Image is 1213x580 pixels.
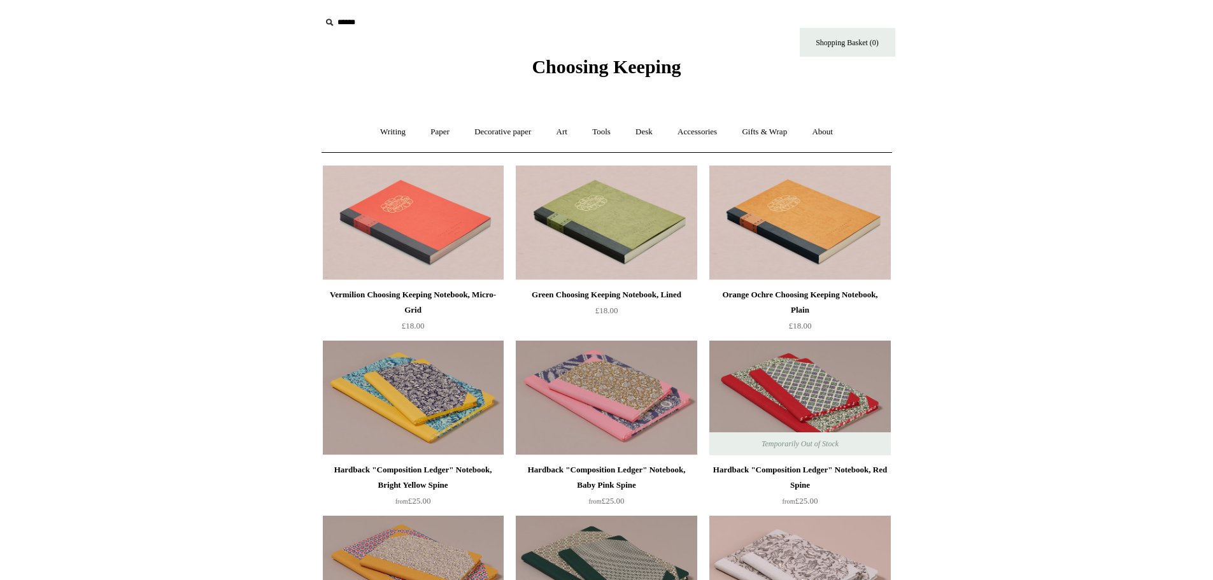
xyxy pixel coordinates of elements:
[532,66,681,75] a: Choosing Keeping
[545,115,579,149] a: Art
[519,462,693,493] div: Hardback "Composition Ledger" Notebook, Baby Pink Spine
[516,341,697,455] a: Hardback "Composition Ledger" Notebook, Baby Pink Spine Hardback "Composition Ledger" Notebook, B...
[516,166,697,280] a: Green Choosing Keeping Notebook, Lined Green Choosing Keeping Notebook, Lined
[323,166,504,280] img: Vermilion Choosing Keeping Notebook, Micro-Grid
[589,496,625,506] span: £25.00
[516,287,697,339] a: Green Choosing Keeping Notebook, Lined £18.00
[402,321,425,330] span: £18.00
[800,115,844,149] a: About
[463,115,543,149] a: Decorative paper
[581,115,622,149] a: Tools
[519,287,693,302] div: Green Choosing Keeping Notebook, Lined
[516,341,697,455] img: Hardback "Composition Ledger" Notebook, Baby Pink Spine
[326,462,500,493] div: Hardback "Composition Ledger" Notebook, Bright Yellow Spine
[419,115,461,149] a: Paper
[730,115,798,149] a: Gifts & Wrap
[709,341,890,455] img: Hardback "Composition Ledger" Notebook, Red Spine
[323,341,504,455] a: Hardback "Composition Ledger" Notebook, Bright Yellow Spine Hardback "Composition Ledger" Noteboo...
[709,287,890,339] a: Orange Ochre Choosing Keeping Notebook, Plain £18.00
[323,462,504,514] a: Hardback "Composition Ledger" Notebook, Bright Yellow Spine from£25.00
[595,306,618,315] span: £18.00
[369,115,417,149] a: Writing
[516,462,697,514] a: Hardback "Composition Ledger" Notebook, Baby Pink Spine from£25.00
[323,287,504,339] a: Vermilion Choosing Keeping Notebook, Micro-Grid £18.00
[800,28,895,57] a: Shopping Basket (0)
[395,498,408,505] span: from
[709,166,890,280] a: Orange Ochre Choosing Keeping Notebook, Plain Orange Ochre Choosing Keeping Notebook, Plain
[516,166,697,280] img: Green Choosing Keeping Notebook, Lined
[589,498,602,505] span: from
[709,462,890,514] a: Hardback "Composition Ledger" Notebook, Red Spine from£25.00
[624,115,664,149] a: Desk
[395,496,431,506] span: £25.00
[713,462,887,493] div: Hardback "Composition Ledger" Notebook, Red Spine
[532,56,681,77] span: Choosing Keeping
[709,341,890,455] a: Hardback "Composition Ledger" Notebook, Red Spine Hardback "Composition Ledger" Notebook, Red Spi...
[323,166,504,280] a: Vermilion Choosing Keeping Notebook, Micro-Grid Vermilion Choosing Keeping Notebook, Micro-Grid
[709,166,890,280] img: Orange Ochre Choosing Keeping Notebook, Plain
[326,287,500,318] div: Vermilion Choosing Keeping Notebook, Micro-Grid
[323,341,504,455] img: Hardback "Composition Ledger" Notebook, Bright Yellow Spine
[783,496,818,506] span: £25.00
[783,498,795,505] span: from
[666,115,728,149] a: Accessories
[713,287,887,318] div: Orange Ochre Choosing Keeping Notebook, Plain
[789,321,812,330] span: £18.00
[749,432,851,455] span: Temporarily Out of Stock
